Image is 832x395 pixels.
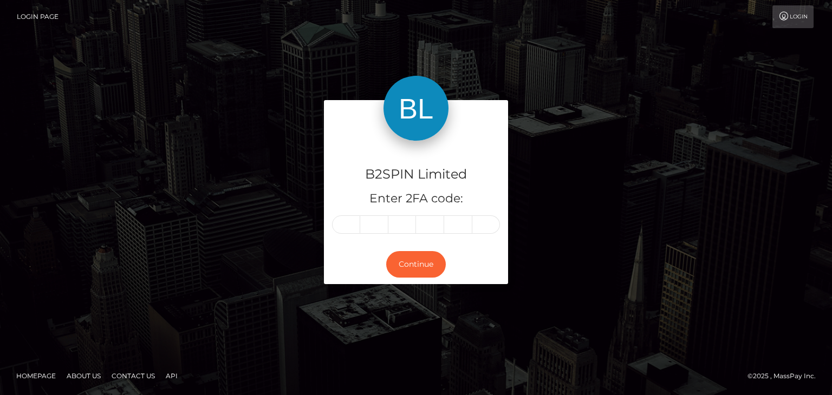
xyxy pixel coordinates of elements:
[332,165,500,184] h4: B2SPIN Limited
[17,5,58,28] a: Login Page
[772,5,814,28] a: Login
[386,251,446,278] button: Continue
[332,190,500,207] h5: Enter 2FA code:
[161,367,182,384] a: API
[747,370,824,382] div: © 2025 , MassPay Inc.
[62,367,105,384] a: About Us
[107,367,159,384] a: Contact Us
[383,76,448,141] img: B2SPIN Limited
[12,367,60,384] a: Homepage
